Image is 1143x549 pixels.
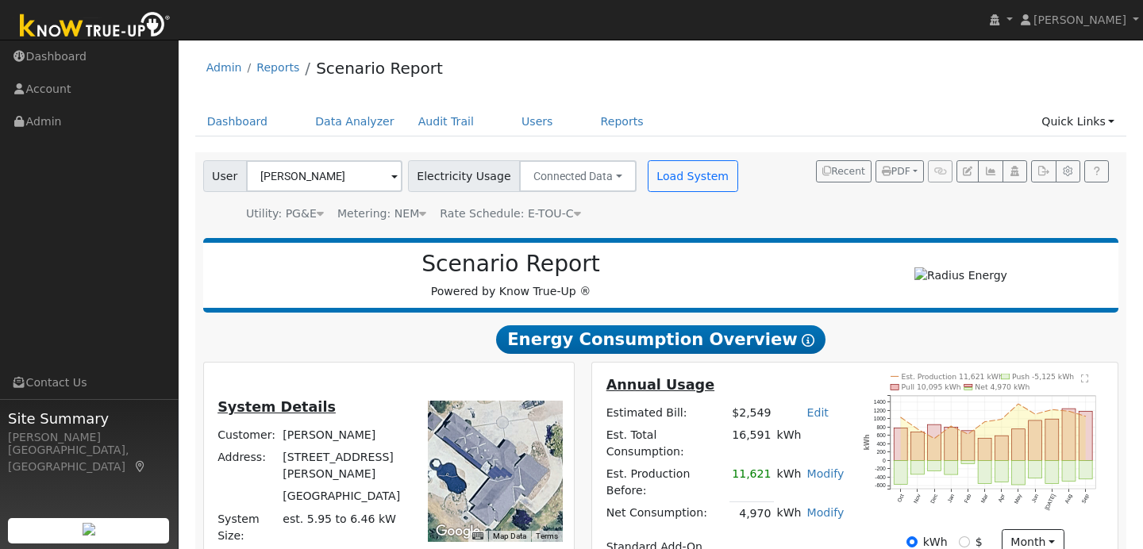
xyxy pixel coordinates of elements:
[203,160,247,192] span: User
[12,9,179,44] img: Know True-Up
[219,251,802,278] h2: Scenario Report
[1085,415,1087,417] circle: onclick=""
[83,523,95,536] img: retrieve
[729,502,774,525] td: 4,970
[876,449,886,455] text: 200
[874,416,886,421] text: 1000
[959,536,970,547] input: $
[280,486,411,508] td: [GEOGRAPHIC_DATA]
[195,107,280,136] a: Dashboard
[1081,374,1089,383] text: 
[8,442,170,475] div: [GEOGRAPHIC_DATA], [GEOGRAPHIC_DATA]
[8,429,170,446] div: [PERSON_NAME]
[950,425,952,428] circle: onclick=""
[1045,419,1059,460] rect: onclick=""
[1029,420,1042,461] rect: onclick=""
[902,372,1004,381] text: Est. Production 11,621 kWh
[603,424,729,463] td: Est. Total Consumption:
[899,417,902,419] circle: onclick=""
[902,382,961,391] text: Pull 10,095 kWh
[875,474,886,480] text: -400
[863,434,871,450] text: kWh
[978,160,1003,182] button: Multi-Series Graph
[946,493,955,504] text: Jan
[1012,372,1074,381] text: Push -5,125 kWh
[1001,418,1003,420] circle: onclick=""
[995,436,1008,460] rect: onclick=""
[1031,160,1056,182] button: Export Interval Data
[894,461,907,485] rect: onclick=""
[603,502,729,525] td: Net Consumption:
[406,107,486,136] a: Audit Trail
[961,431,975,461] rect: onclick=""
[133,460,148,473] a: Map
[280,508,411,547] td: System Size
[774,463,804,502] td: kWh
[876,441,886,447] text: 400
[1003,160,1027,182] button: Login As
[1013,493,1023,505] text: May
[1012,429,1026,461] rect: onclick=""
[729,424,774,463] td: 16,591
[883,458,886,463] text: 0
[283,513,396,525] span: est. 5.95 to 6.46 kW
[603,401,729,424] td: Estimated Bill:
[280,447,411,486] td: [STREET_ADDRESS][PERSON_NAME]
[1012,461,1026,486] rect: onclick=""
[929,493,939,504] text: Dec
[807,467,845,480] a: Modify
[510,107,565,136] a: Users
[206,61,242,74] a: Admin
[928,461,941,471] rect: onclick=""
[316,59,443,78] a: Scenario Report
[246,205,324,222] div: Utility: PG&E
[1062,461,1076,482] rect: onclick=""
[1081,493,1091,505] text: Sep
[1056,160,1080,182] button: Settings
[967,433,969,436] circle: onclick=""
[432,521,484,542] a: Open this area in Google Maps (opens a new window)
[945,427,958,460] rect: onclick=""
[876,424,886,430] text: 800
[997,493,1006,504] text: Apr
[975,382,1029,391] text: Net 4,970 kWh
[956,160,979,182] button: Edit User
[1029,107,1126,136] a: Quick Links
[933,438,936,440] circle: onclick=""
[1051,409,1053,411] circle: onclick=""
[874,399,886,405] text: 1400
[876,432,886,438] text: 600
[1079,412,1093,461] rect: onclick=""
[606,377,714,393] u: Annual Usage
[928,424,941,460] rect: onclick=""
[882,166,910,177] span: PDF
[589,107,656,136] a: Reports
[963,493,972,505] text: Feb
[215,508,280,547] td: System Size:
[1064,493,1073,505] text: Aug
[1044,493,1056,512] text: [DATE]
[1062,409,1076,460] rect: onclick=""
[875,466,886,471] text: -200
[914,267,1007,284] img: Radius Energy
[1018,403,1020,405] circle: onclick=""
[1034,413,1037,416] circle: onclick=""
[1084,160,1109,182] a: Help Link
[432,521,484,542] img: Google
[215,447,280,486] td: Address:
[995,461,1008,482] rect: onclick=""
[246,160,402,192] input: Select a User
[337,205,426,222] div: Metering: NEM
[648,160,738,192] button: Load System
[493,531,526,542] button: Map Data
[1079,461,1093,479] rect: onclick=""
[978,461,991,484] rect: onclick=""
[256,61,299,74] a: Reports
[729,463,774,502] td: 11,621
[440,207,580,220] span: Alias: HETOUCN
[916,428,918,430] circle: onclick=""
[536,532,558,540] a: Terms (opens in new tab)
[215,424,280,447] td: Customer:
[8,408,170,429] span: Site Summary
[1029,461,1042,478] rect: onclick=""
